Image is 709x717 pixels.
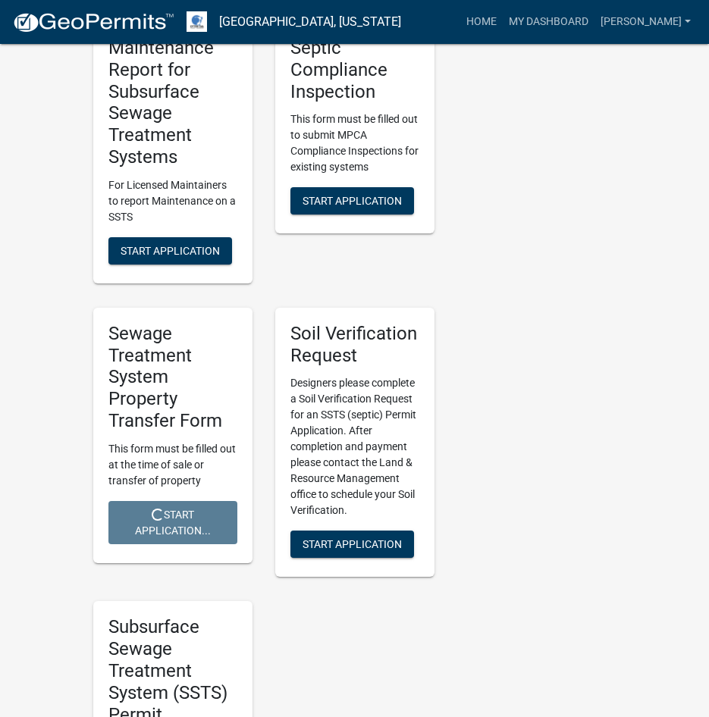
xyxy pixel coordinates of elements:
[121,244,220,256] span: Start Application
[290,375,419,518] p: Designers please complete a Soil Verification Request for an SSTS (septic) Permit Application. Af...
[290,531,414,558] button: Start Application
[108,323,237,432] h5: Sewage Treatment System Property Transfer Form
[187,11,207,32] img: Otter Tail County, Minnesota
[135,508,211,536] span: Start Application...
[594,8,697,36] a: [PERSON_NAME]
[290,323,419,367] h5: Soil Verification Request
[108,237,232,265] button: Start Application
[108,37,237,168] h5: Maintenance Report for Subsurface Sewage Treatment Systems
[290,111,419,175] p: This form must be filled out to submit MPCA Compliance Inspections for existing systems
[460,8,503,36] a: Home
[219,9,401,35] a: [GEOGRAPHIC_DATA], [US_STATE]
[303,195,402,207] span: Start Application
[503,8,594,36] a: My Dashboard
[108,501,237,544] button: Start Application...
[303,538,402,550] span: Start Application
[108,441,237,489] p: This form must be filled out at the time of sale or transfer of property
[108,177,237,225] p: For Licensed Maintainers to report Maintenance on a SSTS
[290,187,414,214] button: Start Application
[290,37,419,102] h5: Septic Compliance Inspection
